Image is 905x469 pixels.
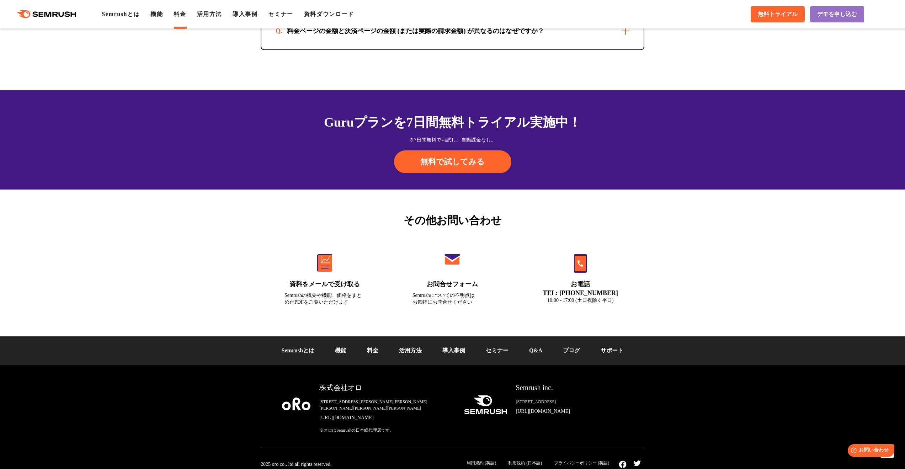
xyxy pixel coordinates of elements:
a: セミナー [486,347,509,353]
iframe: Help widget launcher [842,441,897,461]
a: 料金 [367,347,378,353]
a: 機能 [335,347,346,353]
span: 無料トライアル実施中！ [438,115,581,129]
div: Semrush inc. [516,383,623,393]
div: 料金ページの金額と決済ページの金額 (または実際の請求金額) が異なるのはなぜですか？ [276,27,555,35]
img: oro company [282,398,310,410]
div: [STREET_ADDRESS] [516,399,623,405]
div: 株式会社オロ [319,383,452,393]
img: facebook [619,460,627,468]
a: 資料をメールで受け取る Semrushの概要や機能、価格をまとめたPDFをご覧いただけます [270,239,380,314]
a: 利用規約 (日本語) [508,460,542,465]
div: 10:00 - 17:00 (土日祝除く平日) [540,297,621,304]
a: 資料ダウンロード [304,11,354,17]
div: ※7日間無料でお試し。自動課金なし。 [261,137,644,144]
a: Q&A [529,347,542,353]
a: 導入事例 [233,11,257,17]
div: 資料をメールで受け取る [284,280,365,289]
a: 導入事例 [442,347,465,353]
a: 無料トライアル [751,6,805,22]
div: TEL: [PHONE_NUMBER] [540,289,621,297]
span: デモを申し込む [817,11,857,18]
a: 利用規約 (英語) [467,460,496,465]
a: 機能 [150,11,163,17]
div: お問合せフォーム [412,280,493,289]
div: [STREET_ADDRESS][PERSON_NAME][PERSON_NAME][PERSON_NAME][PERSON_NAME][PERSON_NAME] [319,399,452,411]
img: twitter [634,460,641,466]
a: 料金 [174,11,186,17]
a: 無料で試してみる [394,150,511,173]
a: 活用方法 [399,347,422,353]
div: その他お問い合わせ [261,212,644,228]
div: Semrushについての不明点は お気軽にお問合せください [412,292,493,305]
div: Guruプランを7日間 [261,113,644,132]
a: 活用方法 [197,11,222,17]
span: 無料トライアル [758,11,798,18]
div: お電話 [540,280,621,289]
a: Semrushとは [282,347,314,353]
a: Semrushとは [102,11,140,17]
a: [URL][DOMAIN_NAME] [319,414,452,421]
a: サポート [601,347,623,353]
a: お問合せフォーム Semrushについての不明点はお気軽にお問合せください [398,239,508,314]
div: Semrushの概要や機能、価格をまとめたPDFをご覧いただけます [284,292,365,305]
a: デモを申し込む [810,6,864,22]
a: ブログ [563,347,580,353]
a: [URL][DOMAIN_NAME] [516,408,623,415]
div: 2025 oro co., ltd all rights reserved. [261,461,331,468]
div: ※オロはSemrushの日本総代理店です。 [319,427,452,433]
a: セミナー [268,11,293,17]
span: 無料で試してみる [420,156,485,167]
a: プライバシーポリシー (英語) [554,460,609,465]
